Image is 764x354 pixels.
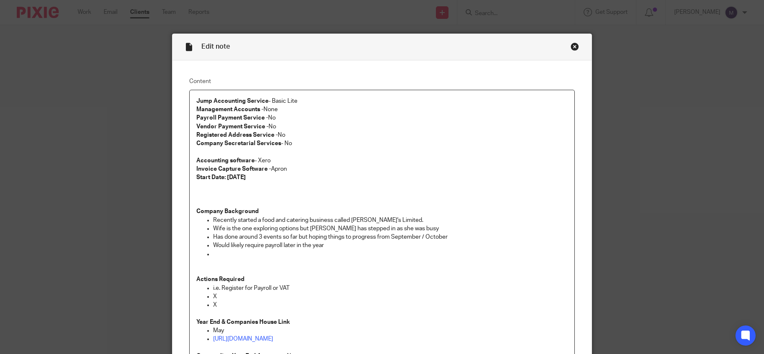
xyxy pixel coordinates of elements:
[213,301,568,309] p: X
[196,131,568,139] p: No
[213,284,568,292] p: i.e. Register for Payroll or VAT
[196,124,269,130] strong: Vendor Payment Service -
[196,98,269,104] strong: Jump Accounting Service
[196,276,245,282] strong: Actions Required
[213,326,568,335] p: May
[213,336,273,342] a: [URL][DOMAIN_NAME]
[196,319,290,325] strong: Year End & Companies House Link
[196,139,568,148] p: - No
[213,224,568,233] p: Wife is the one exploring options but [PERSON_NAME] has stepped in as she was busy
[213,292,568,301] p: X
[196,107,263,112] strong: Management Accounts -
[196,165,568,173] p: Apron
[196,174,246,180] strong: Start Date: [DATE]
[196,158,255,164] strong: Accounting software
[196,105,568,114] p: None
[213,216,568,224] p: Recently started a food and catering business called [PERSON_NAME]'s Limited.
[196,97,568,105] p: - Basic Lite
[189,77,575,86] label: Content
[213,241,568,250] p: Would likely require payroll later in the year
[196,115,268,121] strong: Payroll Payment Service -
[571,42,579,51] div: Close this dialog window
[196,141,281,146] strong: Company Secretarial Services
[196,208,259,214] strong: Company Background
[196,132,278,138] strong: Registered Address Service -
[196,114,568,122] p: No
[196,122,568,131] p: No
[196,166,271,172] strong: Invoice Capture Software -
[201,43,230,50] span: Edit note
[213,233,568,241] p: Has done around 3 events so far but hoping things to progress from September / October
[196,156,568,165] p: - Xero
